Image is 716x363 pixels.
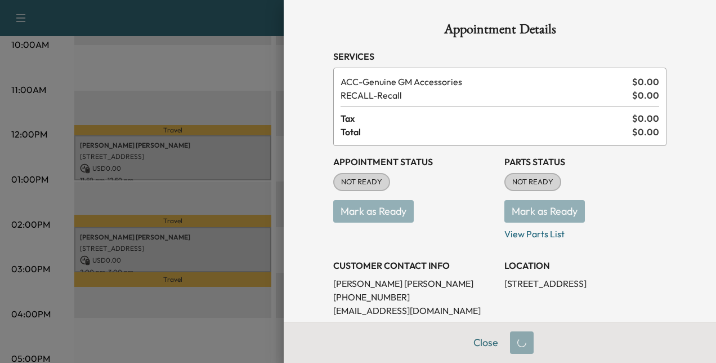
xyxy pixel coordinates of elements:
[632,88,659,102] span: $ 0.00
[466,331,505,354] button: Close
[632,75,659,88] span: $ 0.00
[504,223,666,241] p: View Parts List
[505,176,560,188] span: NOT READY
[504,277,666,290] p: [STREET_ADDRESS]
[333,259,495,272] h3: CUSTOMER CONTACT INFO
[504,259,666,272] h3: LOCATION
[504,155,666,169] h3: Parts Status
[341,88,628,102] span: Recall
[632,125,659,139] span: $ 0.00
[333,290,495,304] p: [PHONE_NUMBER]
[333,23,666,41] h1: Appointment Details
[333,277,495,290] p: [PERSON_NAME] [PERSON_NAME]
[341,75,628,88] span: Genuine GM Accessories
[341,112,632,125] span: Tax
[334,176,389,188] span: NOT READY
[333,304,495,317] p: [EMAIL_ADDRESS][DOMAIN_NAME]
[341,125,632,139] span: Total
[632,112,659,125] span: $ 0.00
[333,50,666,63] h3: Services
[333,155,495,169] h3: Appointment Status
